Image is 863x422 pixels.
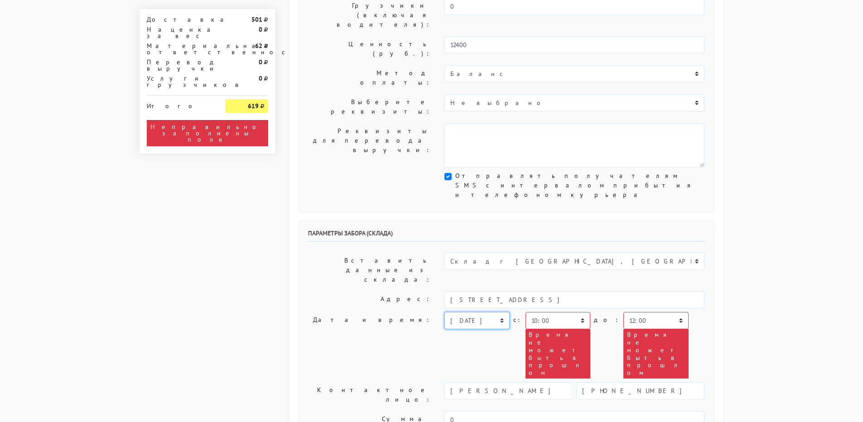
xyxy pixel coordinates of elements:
label: Метод оплаты: [301,65,438,91]
label: c: [513,312,522,328]
div: Доставка [140,16,219,23]
strong: 619 [248,102,259,110]
div: Время не может быть в прошлом [526,329,590,379]
div: Время не может быть в прошлом [623,329,688,379]
strong: 0 [259,74,262,82]
label: Ценность (руб.): [301,36,438,62]
div: Неправильно заполнены поля [147,120,268,146]
input: Имя [444,382,573,399]
strong: 0 [259,25,262,34]
div: Перевод выручки [140,59,219,72]
div: Итого [147,99,212,109]
label: до: [594,312,620,328]
label: Реквизиты для перевода выручки: [301,123,438,168]
label: Отправлять получателям SMS с интервалом прибытия и телефоном курьера [455,171,704,200]
label: Выберите реквизиты: [301,94,438,120]
div: Материальная ответственность [140,43,219,55]
h6: Параметры забора (склада) [308,230,705,242]
label: Вставить данные из склада: [301,253,438,288]
label: Контактное лицо: [301,382,438,408]
strong: 0 [259,58,262,66]
div: Наценка за вес [140,26,219,39]
input: Телефон [576,382,704,399]
label: Дата и время: [301,312,438,379]
strong: 62 [255,42,262,50]
div: Услуги грузчиков [140,75,219,88]
strong: 501 [251,15,262,24]
label: Адрес: [301,291,438,308]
